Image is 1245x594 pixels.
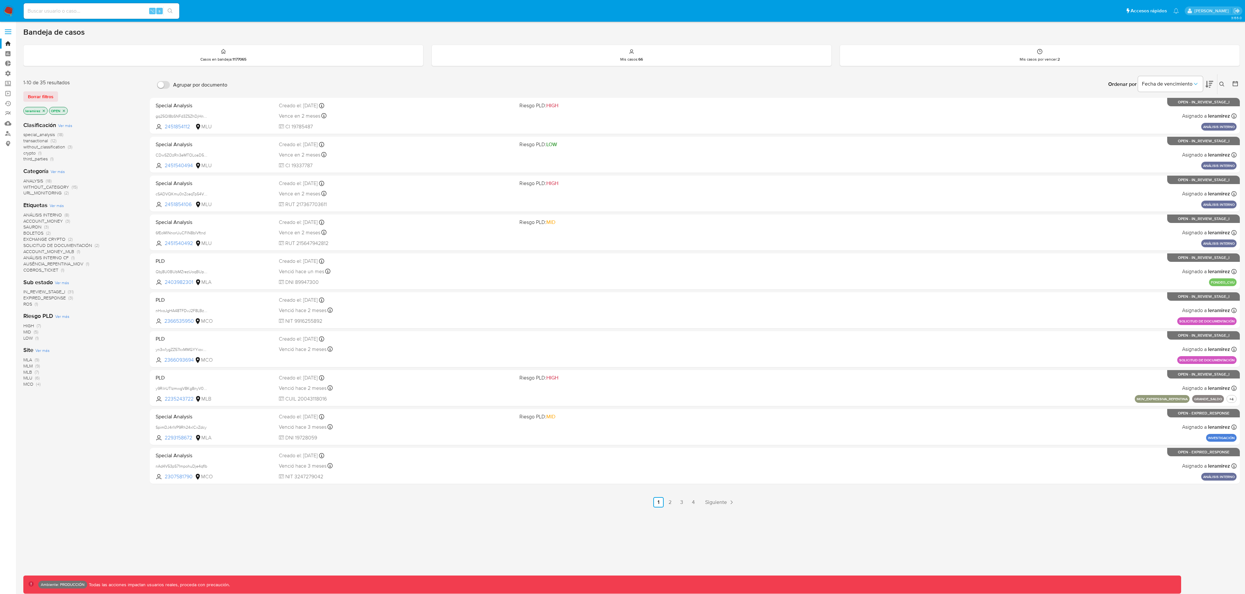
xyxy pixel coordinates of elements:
a: Notificaciones [1173,8,1179,14]
span: s [159,8,160,14]
span: Accesos rápidos [1131,7,1167,14]
a: Salir [1233,7,1240,14]
span: ⌥ [150,8,155,14]
button: search-icon [163,6,177,16]
p: Ambiente: PRODUCCIÓN [41,583,85,586]
p: leandrojossue.ramirez@mercadolibre.com.co [1194,8,1231,14]
input: Buscar usuario o caso... [24,7,179,15]
p: Todas las acciones impactan usuarios reales, proceda con precaución. [87,582,230,588]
